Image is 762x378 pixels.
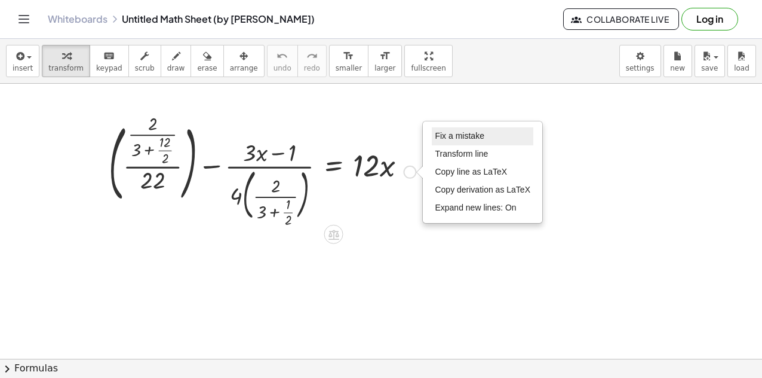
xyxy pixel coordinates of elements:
[48,13,107,25] a: Whiteboards
[404,45,452,77] button: fullscreen
[135,64,155,72] span: scrub
[368,45,402,77] button: format_sizelarger
[379,49,391,63] i: format_size
[619,45,661,77] button: settings
[626,64,655,72] span: settings
[297,45,327,77] button: redoredo
[190,45,223,77] button: erase
[13,64,33,72] span: insert
[197,64,217,72] span: erase
[48,64,84,72] span: transform
[343,49,354,63] i: format_size
[230,64,258,72] span: arrange
[42,45,90,77] button: transform
[276,49,288,63] i: undo
[695,45,725,77] button: save
[573,14,669,25] span: Collaborate Live
[90,45,129,77] button: keyboardkeypad
[274,64,291,72] span: undo
[435,185,530,194] span: Copy derivation as LaTeX
[324,225,343,244] div: Apply the same math to both sides of the equation
[411,64,445,72] span: fullscreen
[267,45,298,77] button: undoundo
[734,64,749,72] span: load
[96,64,122,72] span: keypad
[435,167,507,176] span: Copy line as LaTeX
[223,45,265,77] button: arrange
[435,149,488,158] span: Transform line
[374,64,395,72] span: larger
[14,10,33,29] button: Toggle navigation
[161,45,192,77] button: draw
[336,64,362,72] span: smaller
[103,49,115,63] i: keyboard
[306,49,318,63] i: redo
[304,64,320,72] span: redo
[128,45,161,77] button: scrub
[167,64,185,72] span: draw
[563,8,679,30] button: Collaborate Live
[329,45,368,77] button: format_sizesmaller
[727,45,756,77] button: load
[670,64,685,72] span: new
[681,8,738,31] button: Log in
[701,64,718,72] span: save
[663,45,692,77] button: new
[435,203,516,212] span: Expand new lines: On
[435,131,484,141] span: Fix a mistake
[6,45,39,77] button: insert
